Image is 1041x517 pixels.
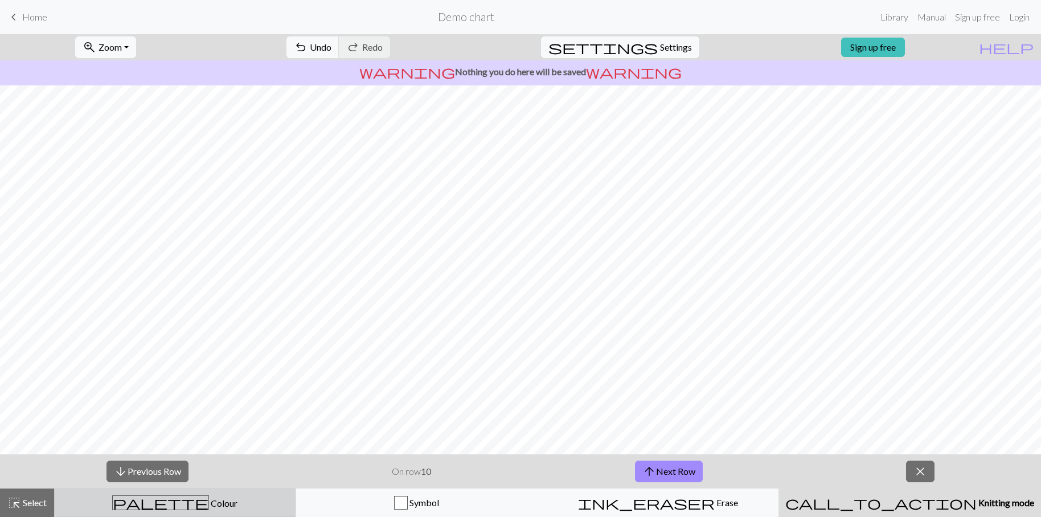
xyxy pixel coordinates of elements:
h2: Demo chart [438,10,494,23]
a: Sign up free [841,38,905,57]
span: Select [21,497,47,508]
span: settings [548,39,658,55]
span: call_to_action [785,495,977,511]
button: Erase [537,489,778,517]
span: palette [113,495,208,511]
span: Undo [310,42,331,52]
p: On row [392,465,431,478]
i: Settings [548,40,658,54]
span: Colour [209,498,237,508]
a: Login [1005,6,1034,28]
button: Previous Row [106,461,188,482]
button: Knitting mode [778,489,1041,517]
span: Symbol [408,497,439,508]
span: arrow_downward [114,463,128,479]
button: Symbol [296,489,537,517]
span: help [979,39,1034,55]
p: Nothing you do here will be saved [5,65,1036,79]
span: Zoom [99,42,122,52]
span: warning [359,64,455,80]
span: close [913,463,927,479]
span: warning [586,64,682,80]
a: Home [7,7,47,27]
span: zoom_in [83,39,96,55]
a: Manual [913,6,950,28]
button: Colour [54,489,296,517]
a: Library [876,6,913,28]
span: ink_eraser [578,495,715,511]
span: Home [22,11,47,22]
span: undo [294,39,308,55]
span: Settings [660,40,692,54]
span: keyboard_arrow_left [7,9,21,25]
button: Undo [286,36,339,58]
span: arrow_upward [642,463,656,479]
strong: 10 [421,466,431,477]
span: Knitting mode [977,497,1034,508]
button: Next Row [635,461,703,482]
button: Zoom [75,36,136,58]
span: highlight_alt [7,495,21,511]
a: Sign up free [950,6,1005,28]
button: SettingsSettings [541,36,699,58]
span: Erase [715,497,738,508]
